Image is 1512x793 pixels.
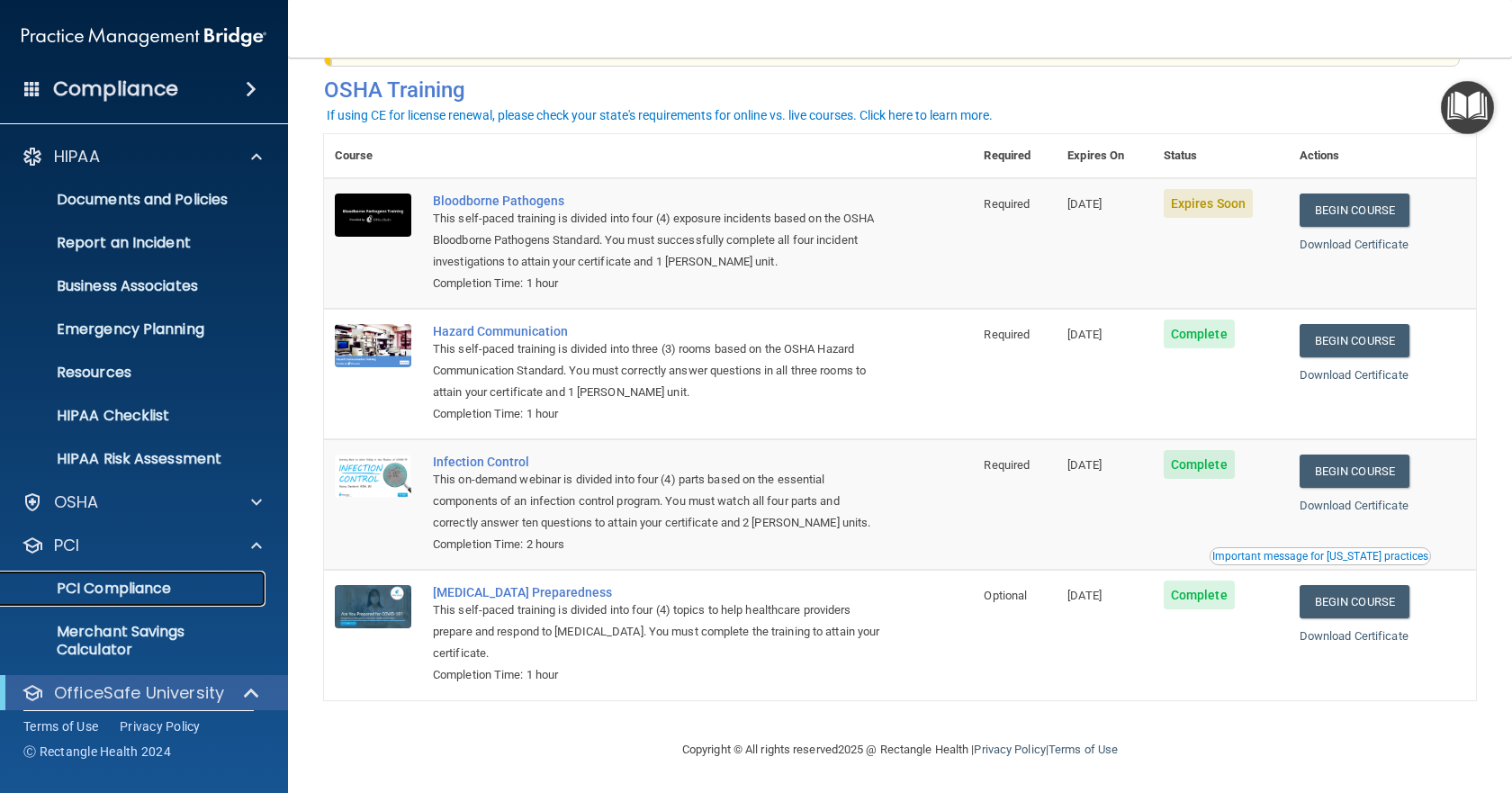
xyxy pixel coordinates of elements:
a: Hazard Communication [433,324,883,338]
div: Completion Time: 2 hours [433,534,883,555]
a: Terms of Use [1048,743,1118,756]
a: [MEDICAL_DATA] Preparedness [433,585,883,599]
span: [DATE] [1067,197,1102,211]
button: Read this if you are a dental practitioner in the state of CA [1210,547,1431,565]
th: Expires On [1057,134,1153,178]
span: [DATE] [1067,589,1102,602]
span: Optional [984,589,1027,602]
span: Complete [1164,450,1235,479]
div: This on-demand webinar is divided into four (4) parts based on the essential components of an inf... [433,469,883,534]
th: Course [324,134,422,178]
div: This self-paced training is divided into four (4) exposure incidents based on the OSHA Bloodborne... [433,208,883,273]
a: Begin Course [1300,585,1409,618]
a: Privacy Policy [120,717,201,735]
a: Begin Course [1300,455,1409,488]
div: This self-paced training is divided into four (4) topics to help healthcare providers prepare and... [433,599,883,664]
a: OfficeSafe University [22,682,261,704]
th: Required [973,134,1057,178]
p: OSHA [54,491,99,513]
span: Complete [1164,581,1235,609]
iframe: Drift Widget Chat Controller [1166,629,1490,737]
div: This self-paced training is divided into three (3) rooms based on the OSHA Hazard Communication S... [433,338,883,403]
p: HIPAA Risk Assessment [12,450,257,468]
a: OSHA [22,491,262,513]
a: Download Certificate [1300,238,1408,251]
a: Begin Course [1300,194,1409,227]
a: Infection Control [433,455,883,469]
th: Status [1153,134,1289,178]
div: Important message for [US_STATE] practices [1212,551,1428,562]
img: PMB logo [22,19,266,55]
span: Required [984,458,1030,472]
span: Ⓒ Rectangle Health 2024 [23,743,171,761]
a: Terms of Use [23,717,98,735]
p: Resources [12,364,257,382]
p: OfficeSafe University [54,682,224,704]
span: Required [984,197,1030,211]
a: Bloodborne Pathogens [433,194,883,208]
p: HIPAA [54,146,100,167]
h4: Compliance [53,77,178,102]
span: Expires Soon [1164,189,1253,218]
h4: OSHA Training [324,77,1476,103]
a: Privacy Policy [974,743,1045,756]
a: Download Certificate [1300,499,1408,512]
p: Report an Incident [12,234,257,252]
p: HIPAA Checklist [12,407,257,425]
div: Completion Time: 1 hour [433,664,883,686]
th: Actions [1289,134,1476,178]
div: If using CE for license renewal, please check your state's requirements for online vs. live cours... [327,109,993,122]
p: PCI [54,535,79,556]
div: Completion Time: 1 hour [433,273,883,294]
p: Merchant Savings Calculator [12,623,257,659]
span: [DATE] [1067,458,1102,472]
a: PCI [22,535,262,556]
p: Documents and Policies [12,191,257,209]
button: Open Resource Center [1441,81,1494,134]
p: Business Associates [12,277,257,295]
button: If using CE for license renewal, please check your state's requirements for online vs. live cours... [324,106,995,124]
div: Completion Time: 1 hour [433,403,883,425]
span: [DATE] [1067,328,1102,341]
a: Download Certificate [1300,368,1408,382]
span: Complete [1164,320,1235,348]
p: Emergency Planning [12,320,257,338]
div: Copyright © All rights reserved 2025 @ Rectangle Health | | [571,721,1228,779]
p: PCI Compliance [12,580,257,598]
span: Required [984,328,1030,341]
a: HIPAA [22,146,262,167]
a: Begin Course [1300,324,1409,357]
